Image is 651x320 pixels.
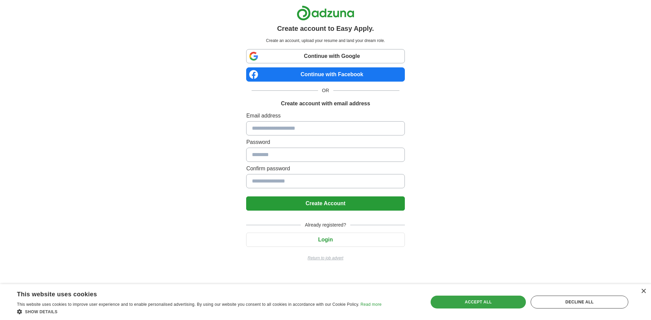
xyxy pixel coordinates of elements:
p: Create an account, upload your resume and land your dream role. [248,38,403,44]
div: Close [641,289,646,294]
span: Show details [25,310,58,314]
a: Continue with Facebook [246,67,405,82]
span: OR [318,87,333,94]
label: Confirm password [246,165,405,173]
div: Accept all [431,296,526,308]
label: Email address [246,112,405,120]
h1: Create account to Easy Apply. [277,23,374,34]
div: This website uses cookies [17,288,364,298]
img: Adzuna logo [297,5,354,21]
span: Already registered? [301,221,350,229]
div: Show details [17,308,381,315]
a: Continue with Google [246,49,405,63]
a: Login [246,237,405,242]
button: Login [246,233,405,247]
div: Decline all [531,296,628,308]
label: Password [246,138,405,146]
h1: Create account with email address [281,100,370,108]
span: This website uses cookies to improve user experience and to enable personalised advertising. By u... [17,302,359,307]
a: Return to job advert [246,255,405,261]
button: Create Account [246,196,405,211]
a: Read more, opens a new window [360,302,381,307]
